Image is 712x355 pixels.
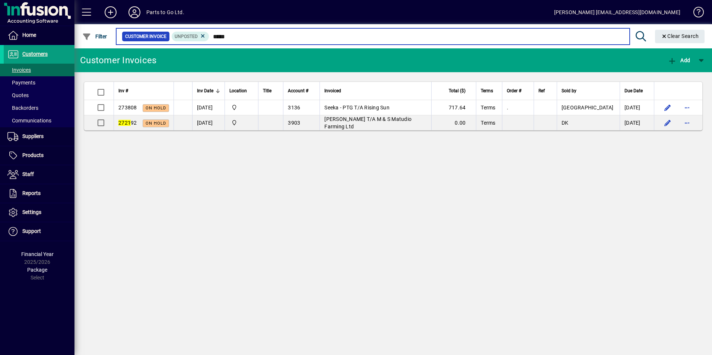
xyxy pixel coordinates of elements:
[324,116,411,129] span: [PERSON_NAME] T/A M & S Matudio Farming Ltd
[481,105,495,111] span: Terms
[507,87,529,95] div: Order #
[118,87,169,95] div: Inv #
[288,120,300,126] span: 3903
[431,100,476,115] td: 717.64
[175,34,198,39] span: Unposted
[4,89,74,102] a: Quotes
[172,32,209,41] mat-chip: Customer Invoice Status: Unposted
[688,1,703,26] a: Knowledge Base
[4,165,74,184] a: Staff
[27,267,47,273] span: Package
[431,115,476,130] td: 0.00
[624,87,649,95] div: Due Date
[123,6,146,19] button: Profile
[7,118,51,124] span: Communications
[118,105,137,111] span: 273808
[288,105,300,111] span: 3136
[118,120,137,126] span: 92
[263,87,279,95] div: Title
[562,87,576,95] span: Sold by
[80,30,109,43] button: Filter
[624,87,643,95] span: Due Date
[324,87,427,95] div: Invoiced
[22,209,41,215] span: Settings
[507,105,508,111] span: .
[481,120,495,126] span: Terms
[666,54,692,67] button: Add
[7,105,38,111] span: Backorders
[22,171,34,177] span: Staff
[4,64,74,76] a: Invoices
[7,92,29,98] span: Quotes
[146,106,166,111] span: On hold
[4,146,74,165] a: Products
[449,87,465,95] span: Total ($)
[4,102,74,114] a: Backorders
[324,87,341,95] span: Invoiced
[82,33,107,39] span: Filter
[620,115,654,130] td: [DATE]
[620,100,654,115] td: [DATE]
[554,6,680,18] div: [PERSON_NAME] [EMAIL_ADDRESS][DOMAIN_NAME]
[562,120,569,126] span: DK
[7,80,35,86] span: Payments
[4,114,74,127] a: Communications
[192,100,225,115] td: [DATE]
[197,87,213,95] span: Inv Date
[146,6,184,18] div: Parts to Go Ltd.
[4,26,74,45] a: Home
[22,228,41,234] span: Support
[681,102,693,113] button: More options
[661,33,699,39] span: Clear Search
[192,115,225,130] td: [DATE]
[4,203,74,222] a: Settings
[668,57,690,63] span: Add
[288,87,315,95] div: Account #
[99,6,123,19] button: Add
[229,87,254,95] div: Location
[197,87,220,95] div: Inv Date
[481,87,493,95] span: Terms
[118,87,128,95] span: Inv #
[4,76,74,89] a: Payments
[681,117,693,129] button: More options
[662,102,674,113] button: Edit
[229,119,254,127] span: DAE - Bulk Store
[662,117,674,129] button: Edit
[22,152,44,158] span: Products
[146,121,166,126] span: On hold
[125,33,166,40] span: Customer Invoice
[288,87,308,95] span: Account #
[22,51,48,57] span: Customers
[229,87,247,95] span: Location
[7,67,31,73] span: Invoices
[118,120,131,126] em: 2721
[22,133,44,139] span: Suppliers
[22,32,36,38] span: Home
[4,127,74,146] a: Suppliers
[80,54,156,66] div: Customer Invoices
[263,87,271,95] span: Title
[562,87,615,95] div: Sold by
[229,103,254,112] span: DAE - Bulk Store
[655,30,705,43] button: Clear
[538,87,552,95] div: Ref
[507,87,521,95] span: Order #
[538,87,545,95] span: Ref
[22,190,41,196] span: Reports
[436,87,472,95] div: Total ($)
[4,184,74,203] a: Reports
[562,105,613,111] span: [GEOGRAPHIC_DATA]
[4,222,74,241] a: Support
[21,251,54,257] span: Financial Year
[324,105,390,111] span: Seeka - PTG T/A Rising Sun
